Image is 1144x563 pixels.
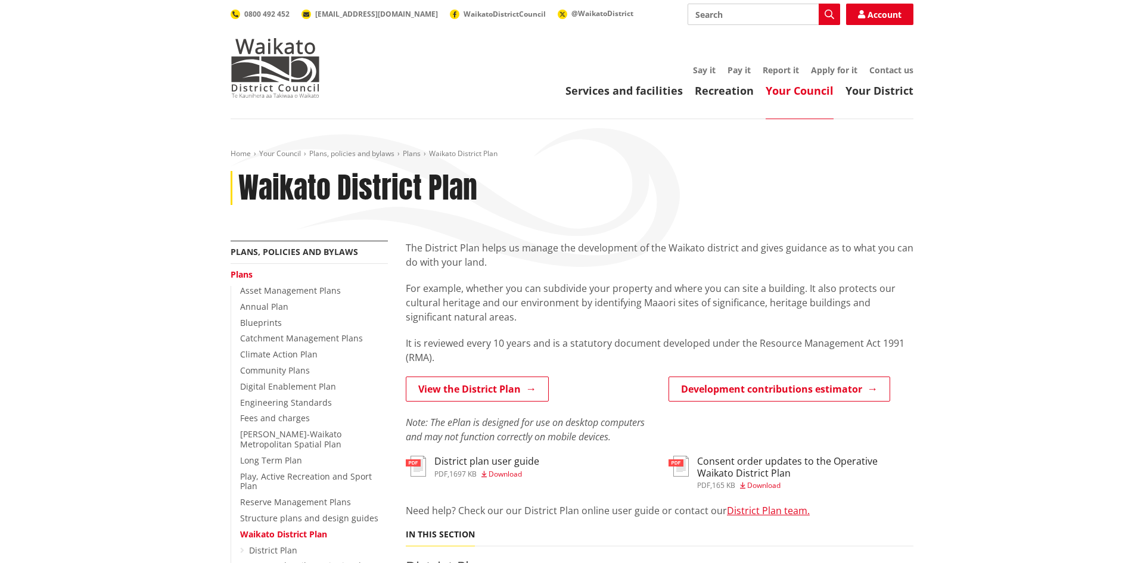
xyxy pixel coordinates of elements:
[240,412,310,424] a: Fees and charges
[240,285,341,296] a: Asset Management Plans
[244,9,290,19] span: 0800 492 452
[231,148,251,158] a: Home
[315,9,438,19] span: [EMAIL_ADDRESS][DOMAIN_NAME]
[449,469,477,479] span: 1697 KB
[240,496,351,508] a: Reserve Management Plans
[434,469,447,479] span: pdf
[240,512,378,524] a: Structure plans and design guides
[406,456,426,477] img: document-pdf.svg
[845,83,913,98] a: Your District
[434,456,539,467] h3: District plan user guide
[434,471,539,478] div: ,
[747,480,781,490] span: Download
[697,480,710,490] span: pdf
[669,456,913,489] a: Consent order updates to the Operative Waikato District Plan pdf,165 KB Download
[240,471,372,492] a: Play, Active Recreation and Sport Plan
[240,332,363,344] a: Catchment Management Plans
[406,281,913,324] p: For example, whether you can subdivide your property and where you can site a building. It also p...
[695,83,754,98] a: Recreation
[249,545,297,556] a: District Plan
[571,8,633,18] span: @WaikatoDistrict
[406,377,549,402] a: View the District Plan
[763,64,799,76] a: Report it
[669,377,890,402] a: Development contributions estimator
[727,504,810,517] a: District Plan team.
[231,246,358,257] a: Plans, policies and bylaws
[301,9,438,19] a: [EMAIL_ADDRESS][DOMAIN_NAME]
[846,4,913,25] a: Account
[240,428,341,450] a: [PERSON_NAME]-Waikato Metropolitan Spatial Plan
[406,503,913,518] p: Need help? Check our our District Plan online user guide or contact our
[450,9,546,19] a: WaikatoDistrictCouncil
[406,416,645,443] em: Note: The ePlan is designed for use on desktop computers and may not function correctly on mobile...
[669,456,689,477] img: document-pdf.svg
[464,9,546,19] span: WaikatoDistrictCouncil
[688,4,840,25] input: Search input
[693,64,716,76] a: Say it
[259,148,301,158] a: Your Council
[869,64,913,76] a: Contact us
[489,469,522,479] span: Download
[240,455,302,466] a: Long Term Plan
[728,64,751,76] a: Pay it
[565,83,683,98] a: Services and facilities
[240,365,310,376] a: Community Plans
[231,269,253,280] a: Plans
[231,149,913,159] nav: breadcrumb
[309,148,394,158] a: Plans, policies and bylaws
[406,241,913,269] p: The District Plan helps us manage the development of the Waikato district and gives guidance as t...
[403,148,421,158] a: Plans
[240,317,282,328] a: Blueprints
[697,456,913,478] h3: Consent order updates to the Operative Waikato District Plan
[231,38,320,98] img: Waikato District Council - Te Kaunihera aa Takiwaa o Waikato
[240,397,332,408] a: Engineering Standards
[240,381,336,392] a: Digital Enablement Plan
[240,528,327,540] a: Waikato District Plan
[429,148,498,158] span: Waikato District Plan
[697,482,913,489] div: ,
[712,480,735,490] span: 165 KB
[558,8,633,18] a: @WaikatoDistrict
[406,456,539,477] a: District plan user guide pdf,1697 KB Download
[406,530,475,540] h5: In this section
[231,9,290,19] a: 0800 492 452
[240,301,288,312] a: Annual Plan
[406,336,913,365] p: It is reviewed every 10 years and is a statutory document developed under the Resource Management...
[238,171,477,206] h1: Waikato District Plan
[240,349,318,360] a: Climate Action Plan
[811,64,857,76] a: Apply for it
[766,83,834,98] a: Your Council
